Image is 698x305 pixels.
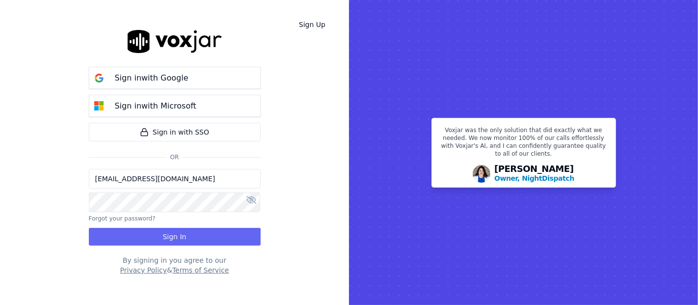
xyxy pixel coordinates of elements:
[89,215,156,222] button: Forgot your password?
[89,228,261,246] button: Sign In
[89,68,109,88] img: google Sign in button
[172,265,229,275] button: Terms of Service
[291,16,333,33] a: Sign Up
[89,67,261,89] button: Sign inwith Google
[166,153,183,161] span: Or
[89,95,261,117] button: Sign inwith Microsoft
[494,165,574,183] div: [PERSON_NAME]
[89,96,109,116] img: microsoft Sign in button
[438,126,610,162] p: Voxjar was the only solution that did exactly what we needed. We now monitor 100% of our calls ef...
[89,169,261,189] input: Email
[115,72,188,84] p: Sign in with Google
[473,165,490,183] img: Avatar
[89,255,261,275] div: By signing in you agree to our &
[120,265,167,275] button: Privacy Policy
[128,30,222,53] img: logo
[494,173,574,183] p: Owner, NightDispatch
[89,123,261,141] a: Sign in with SSO
[115,100,196,112] p: Sign in with Microsoft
